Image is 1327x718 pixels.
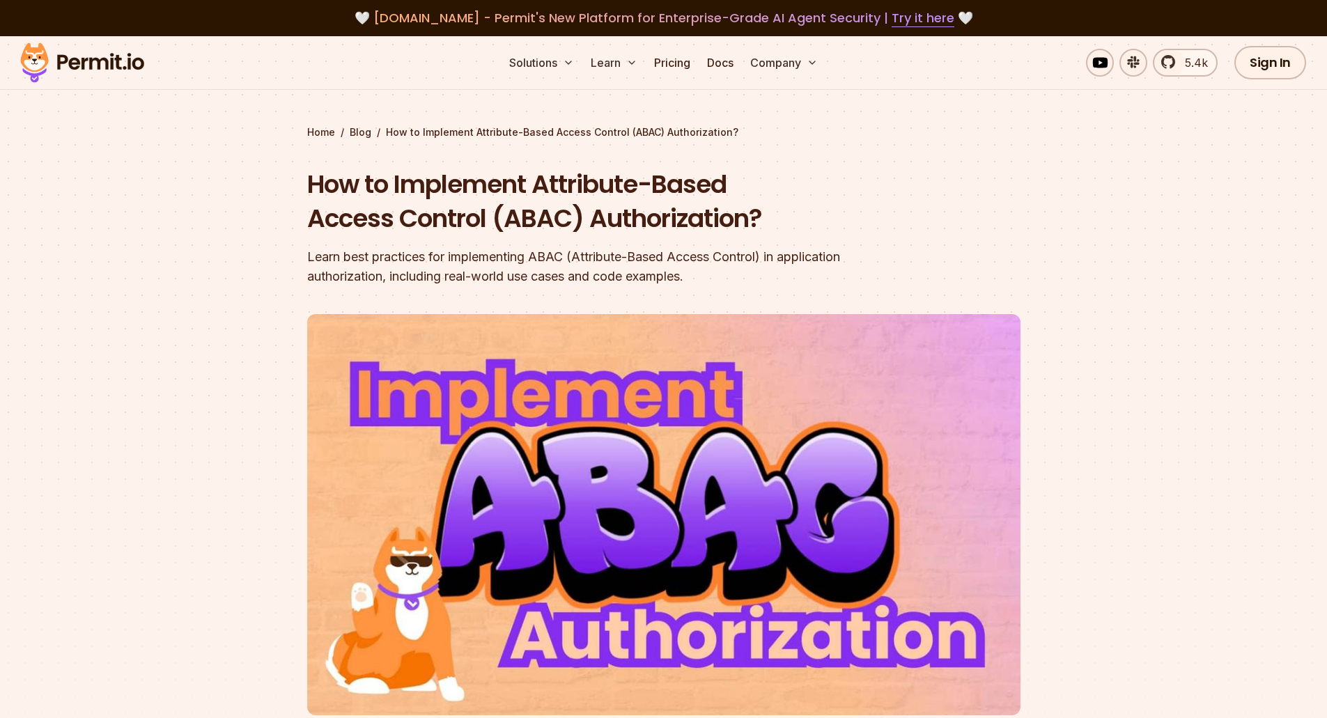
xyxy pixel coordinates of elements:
[504,49,580,77] button: Solutions
[701,49,739,77] a: Docs
[307,125,1021,139] div: / /
[745,49,823,77] button: Company
[892,9,954,27] a: Try it here
[14,39,150,86] img: Permit logo
[307,314,1021,715] img: How to Implement Attribute-Based Access Control (ABAC) Authorization?
[33,8,1294,28] div: 🤍 🤍
[1153,49,1218,77] a: 5.4k
[307,167,842,236] h1: How to Implement Attribute-Based Access Control (ABAC) Authorization?
[585,49,643,77] button: Learn
[1177,54,1208,71] span: 5.4k
[307,247,842,286] div: Learn best practices for implementing ABAC (Attribute-Based Access Control) in application author...
[649,49,696,77] a: Pricing
[307,125,335,139] a: Home
[350,125,371,139] a: Blog
[1234,46,1306,79] a: Sign In
[373,9,954,26] span: [DOMAIN_NAME] - Permit's New Platform for Enterprise-Grade AI Agent Security |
